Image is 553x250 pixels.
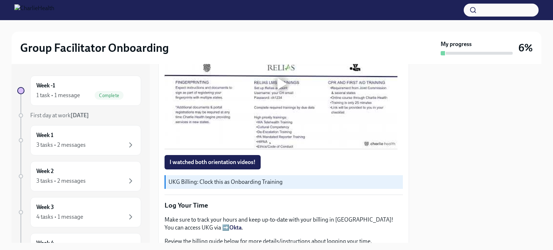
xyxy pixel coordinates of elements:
[30,112,89,119] span: First day at work
[36,131,53,139] h6: Week 1
[36,213,83,221] div: 4 tasks • 1 message
[170,159,256,166] span: I watched both orientation videos!
[36,82,55,90] h6: Week -1
[165,237,403,245] p: Review the billing guide below for more details/instructions about logging your time.
[17,76,141,106] a: Week -11 task • 1 messageComplete
[165,201,403,210] p: Log Your Time
[36,167,54,175] h6: Week 2
[441,40,472,48] strong: My progress
[36,177,86,185] div: 3 tasks • 2 messages
[36,203,54,211] h6: Week 3
[168,178,400,186] p: UKG Billing: Clock this as Onboarding Training
[165,155,261,169] button: I watched both orientation videos!
[36,141,86,149] div: 3 tasks • 2 messages
[165,216,403,232] p: Make sure to track your hours and keep up-to-date with your billing in [GEOGRAPHIC_DATA]! You can...
[17,125,141,155] a: Week 13 tasks • 2 messages
[518,41,533,54] h3: 6%
[17,197,141,227] a: Week 34 tasks • 1 message
[17,112,141,119] a: First day at work[DATE]
[229,224,242,231] a: Okta
[71,112,89,119] strong: [DATE]
[95,93,123,98] span: Complete
[14,4,54,16] img: CharlieHealth
[20,41,169,55] h2: Group Facilitator Onboarding
[17,161,141,191] a: Week 23 tasks • 2 messages
[36,239,54,247] h6: Week 4
[36,91,80,99] div: 1 task • 1 message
